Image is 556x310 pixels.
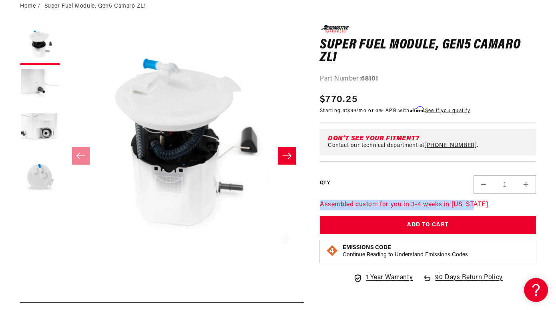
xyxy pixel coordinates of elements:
div: Don't See Your Fitment? [328,135,531,142]
label: QTY [320,180,330,187]
button: Add to Cart [320,216,536,234]
strong: Emissions Code [343,245,391,251]
a: 1 Year Warranty [353,273,413,283]
a: 90 Days Return Policy [422,273,503,291]
button: Load image 2 in gallery view [20,69,60,109]
p: Assembled custom for you in 3-4 weeks in [US_STATE] [320,200,536,210]
p: Continue Reading to Understand Emissions Codes [343,252,468,259]
media-gallery: Gallery Viewer [20,25,304,286]
span: 1 Year Warranty [366,273,413,283]
button: Slide right [278,147,296,165]
p: Starting at /mo or 0% APR with . [320,107,470,115]
button: Slide left [72,147,90,165]
span: $770.25 [320,93,357,107]
h1: Super Fuel Module, Gen5 Camaro ZL1 [320,39,536,64]
span: $49 [347,109,356,113]
p: Contact our technical department at . [328,143,478,149]
a: Home [20,2,36,11]
button: Load image 1 in gallery view [20,25,60,65]
strong: 68101 [361,76,378,82]
span: Affirm [410,107,424,113]
div: Part Number: [320,74,536,85]
img: Emissions code [326,244,339,257]
span: 90 Days Return Policy [435,273,503,291]
a: [PHONE_NUMBER] [424,143,477,149]
button: Load image 3 in gallery view [20,113,60,153]
button: Load image 4 in gallery view [20,157,60,197]
button: Emissions CodeContinue Reading to Understand Emissions Codes [343,244,468,259]
li: Super Fuel Module, Gen5 Camaro ZL1 [44,2,146,11]
a: See if you qualify - Learn more about Affirm Financing (opens in modal) [425,109,470,113]
nav: breadcrumbs [20,2,536,11]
